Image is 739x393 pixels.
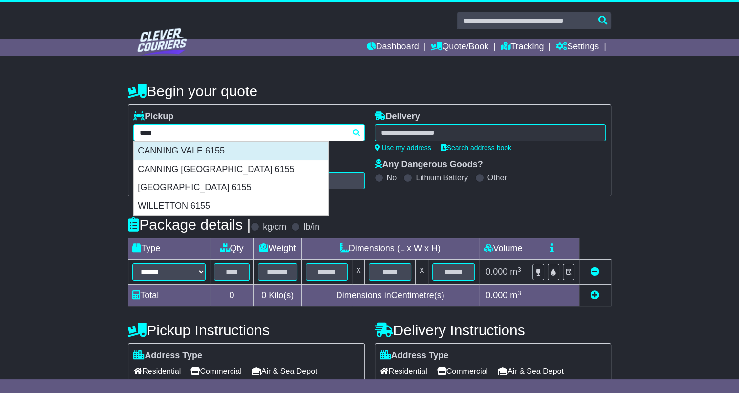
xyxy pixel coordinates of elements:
[416,173,468,182] label: Lithium Battery
[517,266,521,273] sup: 3
[252,364,317,379] span: Air & Sea Depot
[479,238,528,260] td: Volume
[437,364,488,379] span: Commercial
[486,267,507,277] span: 0.000
[128,238,210,260] td: Type
[128,322,364,338] h4: Pickup Instructions
[301,238,479,260] td: Dimensions (L x W x H)
[134,142,328,160] div: CANNING VALE 6155
[134,178,328,197] div: [GEOGRAPHIC_DATA] 6155
[261,290,266,300] span: 0
[375,159,483,170] label: Any Dangerous Goods?
[301,285,479,306] td: Dimensions in Centimetre(s)
[134,197,328,216] div: WILLETTON 6155
[375,322,611,338] h4: Delivery Instructions
[416,260,428,285] td: x
[133,364,181,379] span: Residential
[510,290,521,300] span: m
[510,267,521,277] span: m
[366,39,419,56] a: Dashboard
[253,238,301,260] td: Weight
[591,267,599,277] a: Remove this item
[501,39,544,56] a: Tracking
[253,285,301,306] td: Kilo(s)
[431,39,488,56] a: Quote/Book
[517,289,521,297] sup: 3
[387,173,397,182] label: No
[133,111,173,122] label: Pickup
[263,222,286,233] label: kg/cm
[486,290,507,300] span: 0.000
[128,217,251,233] h4: Package details |
[128,285,210,306] td: Total
[380,350,449,361] label: Address Type
[375,144,431,152] a: Use my address
[128,83,611,99] h4: Begin your quote
[441,144,511,152] a: Search address book
[352,260,365,285] td: x
[498,364,564,379] span: Air & Sea Depot
[133,350,202,361] label: Address Type
[380,364,427,379] span: Residential
[133,124,364,141] typeahead: Please provide city
[134,160,328,179] div: CANNING [GEOGRAPHIC_DATA] 6155
[190,364,241,379] span: Commercial
[591,290,599,300] a: Add new item
[210,285,254,306] td: 0
[487,173,507,182] label: Other
[556,39,599,56] a: Settings
[375,111,420,122] label: Delivery
[210,238,254,260] td: Qty
[303,222,319,233] label: lb/in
